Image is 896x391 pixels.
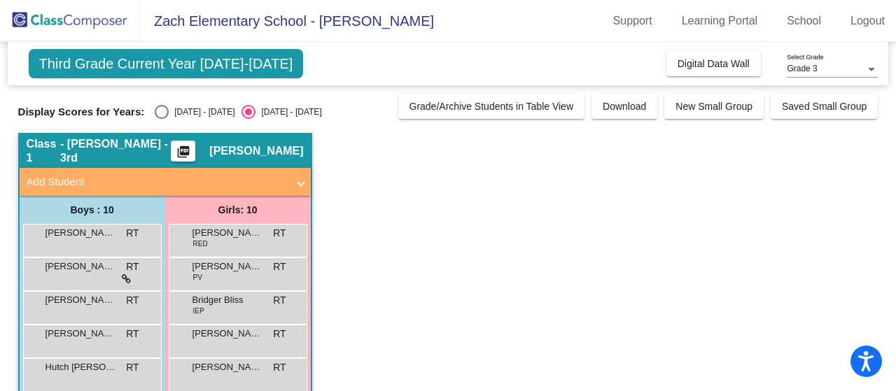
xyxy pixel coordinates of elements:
mat-icon: picture_as_pdf [175,145,192,164]
div: [DATE] - [DATE] [255,106,321,118]
span: [PERSON_NAME] [45,226,115,240]
span: Third Grade Current Year [DATE]-[DATE] [29,49,304,78]
span: RT [273,293,286,308]
span: - [PERSON_NAME] - 3rd [60,137,171,165]
button: Print Students Details [171,141,195,162]
span: Saved Small Group [782,101,867,112]
span: Digital Data Wall [678,58,750,69]
span: Hutch [PERSON_NAME] [45,360,115,374]
span: RT [273,360,286,375]
span: Grade 3 [787,64,817,73]
span: [PERSON_NAME] [192,360,262,374]
span: [PERSON_NAME] [209,144,303,158]
span: Display Scores for Years: [18,106,145,118]
span: [PERSON_NAME] [192,226,262,240]
div: Boys : 10 [20,196,165,224]
button: Grade/Archive Students in Table View [398,94,585,119]
span: Class 1 [27,137,60,165]
span: [PERSON_NAME] [45,327,115,341]
a: Support [602,10,664,32]
span: RT [273,226,286,241]
span: Zach Elementary School - [PERSON_NAME] [140,10,434,32]
span: RT [126,327,139,341]
span: [PERSON_NAME] [45,293,115,307]
a: School [776,10,832,32]
span: [PERSON_NAME] [45,260,115,273]
span: PV [193,272,202,283]
span: RT [273,260,286,274]
mat-expansion-panel-header: Add Student [20,168,311,196]
span: RT [273,327,286,341]
span: RT [126,226,139,241]
span: [PERSON_NAME] [192,327,262,341]
span: RED [193,239,208,249]
span: Bridger Bliss [192,293,262,307]
div: Girls: 10 [165,196,311,224]
div: [DATE] - [DATE] [169,106,234,118]
span: RT [126,293,139,308]
span: [PERSON_NAME] [192,260,262,273]
a: Learning Portal [671,10,769,32]
mat-panel-title: Add Student [27,174,287,190]
button: New Small Group [664,94,764,119]
span: RT [126,260,139,274]
a: Logout [839,10,896,32]
button: Download [591,94,657,119]
span: Grade/Archive Students in Table View [409,101,574,112]
span: New Small Group [675,101,752,112]
span: Download [603,101,646,112]
span: IEP [193,306,204,316]
button: Digital Data Wall [666,51,761,76]
span: RT [126,360,139,375]
button: Saved Small Group [771,94,878,119]
mat-radio-group: Select an option [155,105,321,119]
